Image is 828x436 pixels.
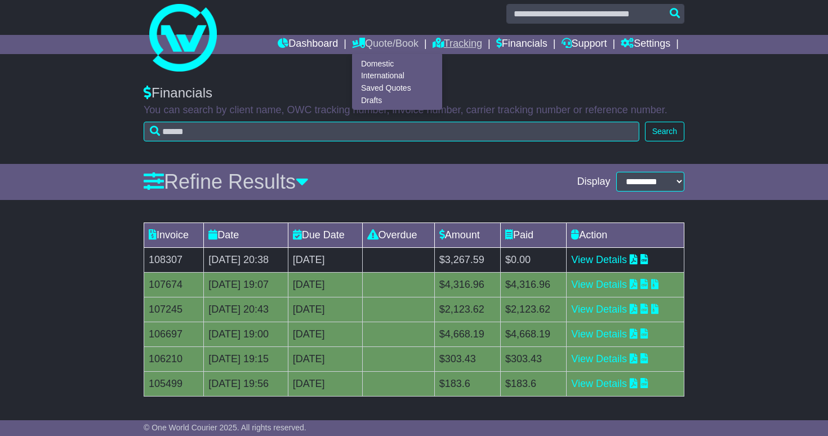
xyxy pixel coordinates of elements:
td: [DATE] 19:56 [204,371,288,396]
a: View Details [571,378,627,389]
td: [DATE] [288,272,362,297]
span: Display [577,176,610,188]
td: $303.43 [500,346,566,371]
td: $183.6 [434,371,500,396]
td: Due Date [288,223,362,247]
span: © One World Courier 2025. All rights reserved. [144,423,306,432]
td: [DATE] 19:07 [204,272,288,297]
a: Saved Quotes [353,82,442,95]
a: International [353,70,442,82]
div: Quote/Book [352,54,442,110]
td: [DATE] [288,297,362,322]
td: $0.00 [500,247,566,272]
a: Drafts [353,94,442,106]
button: Search [645,122,684,141]
td: Action [567,223,684,247]
td: Date [204,223,288,247]
td: Invoice [144,223,204,247]
td: $4,316.96 [500,272,566,297]
p: You can search by client name, OWC tracking number, invoice number, carrier tracking number or re... [144,104,684,117]
td: $4,668.19 [500,322,566,346]
td: [DATE] 19:00 [204,322,288,346]
td: [DATE] [288,322,362,346]
a: Settings [621,35,670,54]
a: Quote/Book [352,35,419,54]
td: Amount [434,223,500,247]
a: Financials [496,35,547,54]
td: $303.43 [434,346,500,371]
a: Refine Results [144,170,309,193]
td: $2,123.62 [434,297,500,322]
td: [DATE] [288,346,362,371]
td: 107674 [144,272,204,297]
a: View Details [571,279,627,290]
td: $4,316.96 [434,272,500,297]
td: $4,668.19 [434,322,500,346]
a: View Details [571,328,627,340]
a: Dashboard [278,35,338,54]
td: 108307 [144,247,204,272]
td: 106697 [144,322,204,346]
a: View Details [571,304,627,315]
div: Financials [144,85,684,101]
td: [DATE] 20:38 [204,247,288,272]
td: $2,123.62 [500,297,566,322]
a: View Details [571,254,627,265]
a: Tracking [433,35,482,54]
td: Overdue [362,223,434,247]
a: Support [562,35,607,54]
td: $3,267.59 [434,247,500,272]
td: 107245 [144,297,204,322]
td: [DATE] [288,371,362,396]
td: [DATE] [288,247,362,272]
td: Paid [500,223,566,247]
td: $183.6 [500,371,566,396]
td: [DATE] 20:43 [204,297,288,322]
td: [DATE] 19:15 [204,346,288,371]
td: 106210 [144,346,204,371]
td: 105499 [144,371,204,396]
a: Domestic [353,57,442,70]
a: View Details [571,353,627,364]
